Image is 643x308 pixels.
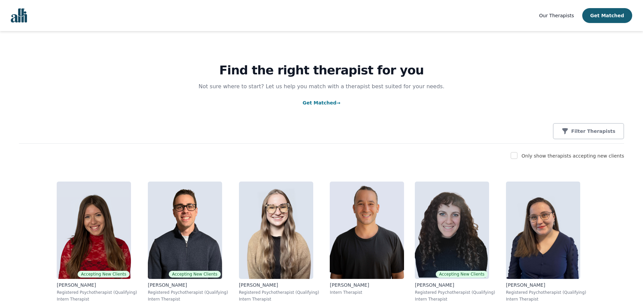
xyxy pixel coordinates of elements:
img: Faith_Woodley [239,182,313,279]
p: [PERSON_NAME] [415,282,495,288]
img: Vanessa_McCulloch [506,182,580,279]
p: Registered Psychotherapist (Qualifying) [239,290,319,295]
img: alli logo [11,8,27,23]
p: Registered Psychotherapist (Qualifying) [148,290,228,295]
p: Intern Therapist [415,297,495,302]
a: Our Therapists [539,11,574,20]
p: Intern Therapist [239,297,319,302]
button: Filter Therapists [553,123,624,139]
img: Shira_Blake [415,182,489,279]
p: Intern Therapist [148,297,228,302]
a: Alisha_LevineAccepting New Clients[PERSON_NAME]Registered Psychotherapist (Qualifying)Intern Ther... [51,176,142,307]
p: [PERSON_NAME] [57,282,137,288]
p: [PERSON_NAME] [506,282,586,288]
img: Kavon_Banejad [330,182,404,279]
img: Alisha_Levine [57,182,131,279]
p: [PERSON_NAME] [330,282,404,288]
p: [PERSON_NAME] [148,282,228,288]
p: Intern Therapist [506,297,586,302]
p: Registered Psychotherapist (Qualifying) [415,290,495,295]
p: Filter Therapists [571,128,615,135]
span: Accepting New Clients [169,271,221,278]
a: Shira_BlakeAccepting New Clients[PERSON_NAME]Registered Psychotherapist (Qualifying)Intern Therapist [409,176,501,307]
img: Ethan_Braun [148,182,222,279]
label: Only show therapists accepting new clients [521,153,624,159]
span: Our Therapists [539,13,574,18]
span: Accepting New Clients [78,271,130,278]
p: Not sure where to start? Let us help you match with a therapist best suited for your needs. [192,82,451,91]
a: Faith_Woodley[PERSON_NAME]Registered Psychotherapist (Qualifying)Intern Therapist [234,176,325,307]
p: Intern Therapist [57,297,137,302]
a: Kavon_Banejad[PERSON_NAME]Intern Therapist [324,176,409,307]
a: Vanessa_McCulloch[PERSON_NAME]Registered Psychotherapist (Qualifying)Intern Therapist [501,176,592,307]
a: Get Matched [302,100,340,105]
a: Ethan_BraunAccepting New Clients[PERSON_NAME]Registered Psychotherapist (Qualifying)Intern Therapist [142,176,234,307]
span: Accepting New Clients [436,271,488,278]
p: Registered Psychotherapist (Qualifying) [506,290,586,295]
button: Get Matched [582,8,632,23]
p: [PERSON_NAME] [239,282,319,288]
h1: Find the right therapist for you [19,64,624,77]
p: Intern Therapist [330,290,404,295]
p: Registered Psychotherapist (Qualifying) [57,290,137,295]
span: → [337,100,341,105]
